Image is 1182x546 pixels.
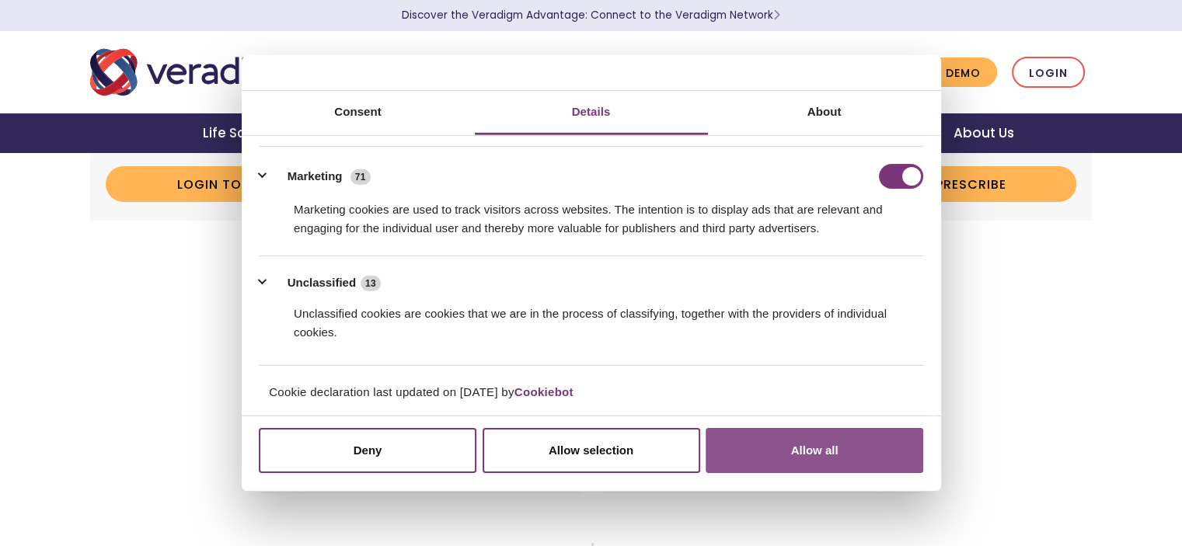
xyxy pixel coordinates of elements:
[935,113,1033,153] a: About Us
[901,57,997,88] a: Get Demo
[259,189,923,238] div: Marketing cookies are used to track visitors across websites. The intention is to display ads tha...
[706,428,923,473] button: Allow all
[288,168,343,186] label: Marketing
[483,428,700,473] button: Allow selection
[708,90,941,134] a: About
[242,90,475,134] a: Consent
[246,383,936,415] div: Cookie declaration last updated on [DATE] by
[475,90,708,134] a: Details
[106,166,393,202] a: Login to Payerpath
[514,385,574,398] a: Cookiebot
[773,8,780,23] span: Learn More
[402,8,780,23] a: Discover the Veradigm Advantage: Connect to the Veradigm NetworkLearn More
[259,428,476,473] button: Deny
[259,273,390,293] button: Unclassified (13)
[259,164,380,189] button: Marketing (71)
[1012,57,1085,89] a: Login
[184,113,313,153] a: Life Sciences
[90,47,304,98] img: Veradigm logo
[259,292,923,341] div: Unclassified cookies are cookies that we are in the process of classifying, together with the pro...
